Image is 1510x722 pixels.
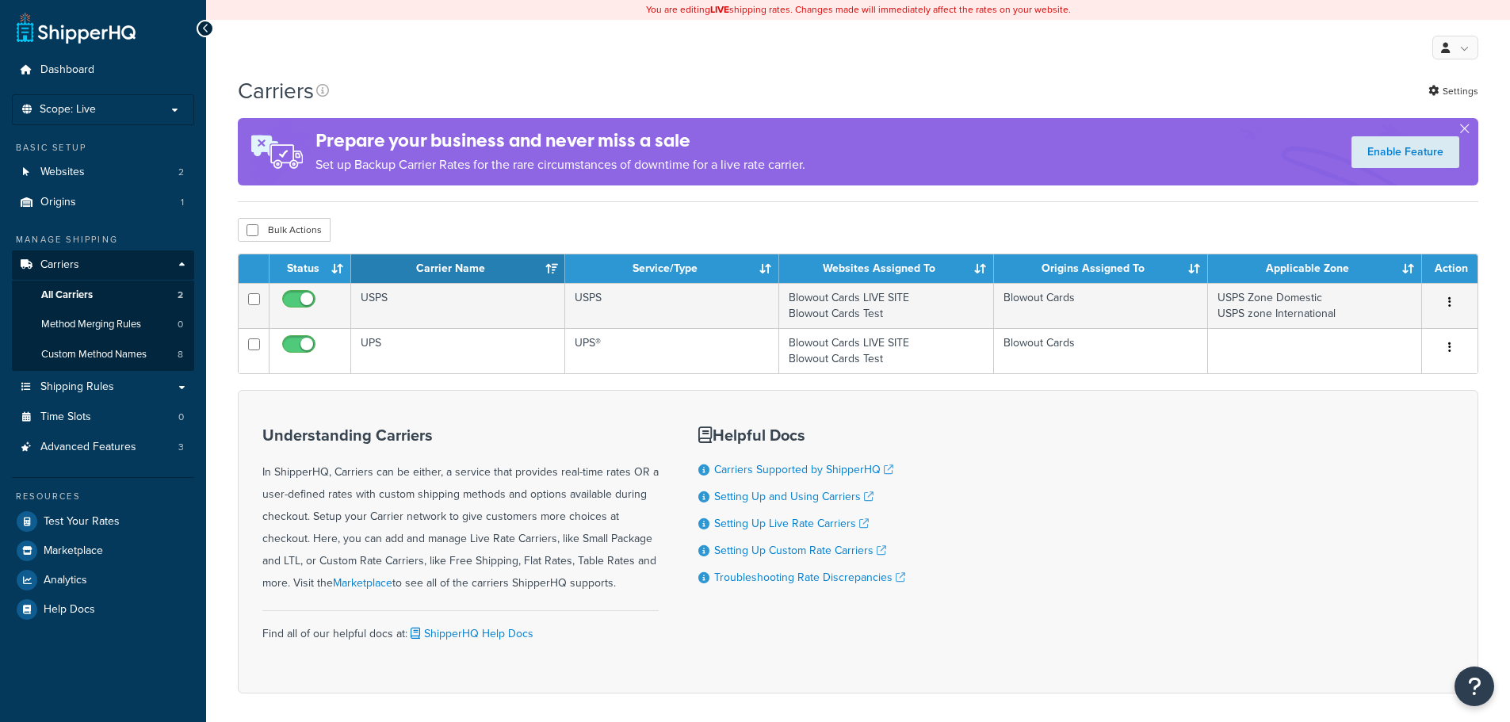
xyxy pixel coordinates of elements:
[12,281,194,310] li: All Carriers
[994,283,1208,328] td: Blowout Cards
[178,441,184,454] span: 3
[407,625,533,642] a: ShipperHQ Help Docs
[1422,254,1478,283] th: Action
[12,158,194,187] a: Websites 2
[12,310,194,339] a: Method Merging Rules 0
[238,218,331,242] button: Bulk Actions
[178,166,184,179] span: 2
[44,515,120,529] span: Test Your Rates
[714,461,893,478] a: Carriers Supported by ShipperHQ
[12,188,194,217] a: Origins 1
[779,254,993,283] th: Websites Assigned To: activate to sort column ascending
[698,426,905,444] h3: Helpful Docs
[333,575,392,591] a: Marketplace
[238,75,314,106] h1: Carriers
[779,283,993,328] td: Blowout Cards LIVE SITE Blowout Cards Test
[12,433,194,462] a: Advanced Features 3
[40,411,91,424] span: Time Slots
[12,250,194,280] a: Carriers
[17,12,136,44] a: ShipperHQ Home
[178,288,183,302] span: 2
[262,610,659,645] div: Find all of our helpful docs at:
[44,544,103,558] span: Marketplace
[238,118,315,185] img: ad-rules-rateshop-fe6ec290ccb7230408bd80ed9643f0289d75e0ffd9eb532fc0e269fcd187b520.png
[44,574,87,587] span: Analytics
[262,426,659,444] h3: Understanding Carriers
[40,380,114,394] span: Shipping Rules
[1208,254,1422,283] th: Applicable Zone: activate to sort column ascending
[565,254,779,283] th: Service/Type: activate to sort column ascending
[714,488,874,505] a: Setting Up and Using Carriers
[12,403,194,432] li: Time Slots
[351,254,565,283] th: Carrier Name: activate to sort column ascending
[714,569,905,586] a: Troubleshooting Rate Discrepancies
[12,372,194,402] a: Shipping Rules
[40,196,76,209] span: Origins
[12,595,194,624] a: Help Docs
[12,403,194,432] a: Time Slots 0
[351,283,565,328] td: USPS
[565,328,779,373] td: UPS®
[270,254,351,283] th: Status: activate to sort column ascending
[12,250,194,371] li: Carriers
[262,426,659,594] div: In ShipperHQ, Carriers can be either, a service that provides real-time rates OR a user-defined r...
[12,233,194,246] div: Manage Shipping
[12,537,194,565] a: Marketplace
[40,63,94,77] span: Dashboard
[12,141,194,155] div: Basic Setup
[1208,283,1422,328] td: USPS Zone Domestic USPS zone International
[994,254,1208,283] th: Origins Assigned To: activate to sort column ascending
[12,158,194,187] li: Websites
[178,348,183,361] span: 8
[41,318,141,331] span: Method Merging Rules
[41,288,93,302] span: All Carriers
[12,433,194,462] li: Advanced Features
[1455,667,1494,706] button: Open Resource Center
[994,328,1208,373] td: Blowout Cards
[12,281,194,310] a: All Carriers 2
[178,411,184,424] span: 0
[315,128,805,154] h4: Prepare your business and never miss a sale
[40,166,85,179] span: Websites
[44,603,95,617] span: Help Docs
[12,188,194,217] li: Origins
[315,154,805,176] p: Set up Backup Carrier Rates for the rare circumstances of downtime for a live rate carrier.
[351,328,565,373] td: UPS
[40,258,79,272] span: Carriers
[41,348,147,361] span: Custom Method Names
[779,328,993,373] td: Blowout Cards LIVE SITE Blowout Cards Test
[12,490,194,503] div: Resources
[12,55,194,85] a: Dashboard
[40,441,136,454] span: Advanced Features
[12,310,194,339] li: Method Merging Rules
[714,542,886,559] a: Setting Up Custom Rate Carriers
[12,507,194,536] a: Test Your Rates
[12,566,194,594] a: Analytics
[714,515,869,532] a: Setting Up Live Rate Carriers
[40,103,96,117] span: Scope: Live
[1428,80,1478,102] a: Settings
[12,340,194,369] a: Custom Method Names 8
[12,340,194,369] li: Custom Method Names
[1351,136,1459,168] a: Enable Feature
[178,318,183,331] span: 0
[565,283,779,328] td: USPS
[181,196,184,209] span: 1
[710,2,729,17] b: LIVE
